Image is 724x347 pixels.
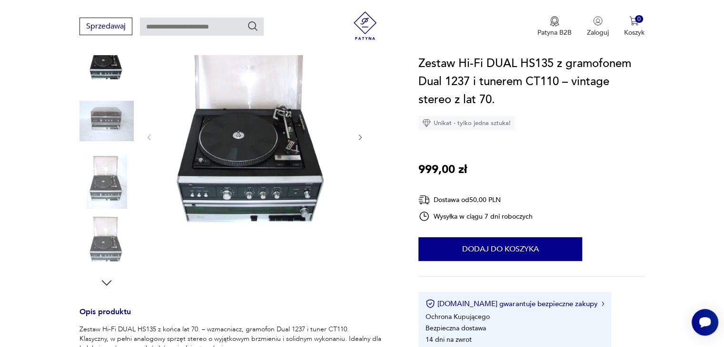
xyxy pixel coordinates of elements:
[635,15,643,23] div: 0
[426,299,604,308] button: [DOMAIN_NAME] gwarantuje bezpieczne zakupy
[692,309,718,336] iframe: Smartsupp widget button
[537,16,572,37] button: Patyna B2B
[79,33,134,87] img: Zdjęcie produktu Zestaw Hi-Fi DUAL HS135 z gramofonem Dual 1237 i tunerem CT110 – vintage stereo ...
[418,161,467,179] p: 999,00 zł
[418,194,430,206] img: Ikona dostawy
[587,28,609,37] p: Zaloguj
[79,215,134,270] img: Zdjęcie produktu Zestaw Hi-Fi DUAL HS135 z gramofonem Dual 1237 i tunerem CT110 – vintage stereo ...
[629,16,639,26] img: Ikona koszyka
[550,16,559,27] img: Ikona medalu
[426,312,490,321] li: Ochrona Kupującego
[247,20,258,32] button: Szukaj
[79,309,396,325] h3: Opis produktu
[587,16,609,37] button: Zaloguj
[418,116,515,130] div: Unikat - tylko jedna sztuka!
[426,335,472,344] li: 14 dni na zwrot
[593,16,603,26] img: Ikonka użytkownika
[163,14,347,259] img: Zdjęcie produktu Zestaw Hi-Fi DUAL HS135 z gramofonem Dual 1237 i tunerem CT110 – vintage stereo ...
[79,154,134,209] img: Zdjęcie produktu Zestaw Hi-Fi DUAL HS135 z gramofonem Dual 1237 i tunerem CT110 – vintage stereo ...
[418,194,533,206] div: Dostawa od 50,00 PLN
[537,16,572,37] a: Ikona medaluPatyna B2B
[537,28,572,37] p: Patyna B2B
[426,324,486,333] li: Bezpieczna dostawa
[418,55,645,109] h1: Zestaw Hi-Fi DUAL HS135 z gramofonem Dual 1237 i tunerem CT110 – vintage stereo z lat 70.
[418,211,533,222] div: Wysyłka w ciągu 7 dni roboczych
[426,299,435,308] img: Ikona certyfikatu
[79,24,132,30] a: Sprzedawaj
[418,237,582,261] button: Dodaj do koszyka
[79,18,132,35] button: Sprzedawaj
[624,16,645,37] button: 0Koszyk
[422,119,431,127] img: Ikona diamentu
[351,11,379,40] img: Patyna - sklep z meblami i dekoracjami vintage
[79,94,134,148] img: Zdjęcie produktu Zestaw Hi-Fi DUAL HS135 z gramofonem Dual 1237 i tunerem CT110 – vintage stereo ...
[602,301,605,306] img: Ikona strzałki w prawo
[624,28,645,37] p: Koszyk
